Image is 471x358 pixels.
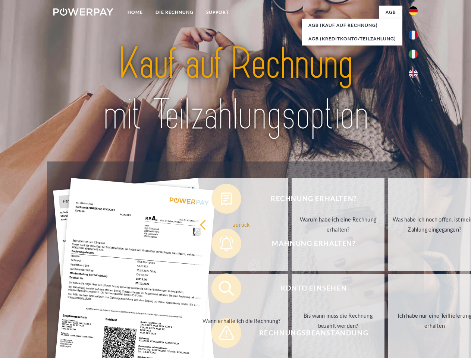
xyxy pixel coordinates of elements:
div: Warum habe ich eine Rechnung erhalten? [296,214,380,235]
div: Bis wann muss die Rechnung bezahlt werden? [296,311,380,331]
a: AGB (Kreditkonto/Teilzahlung) [302,32,402,45]
a: agb [379,6,402,19]
a: SUPPORT [200,6,235,19]
a: DIE RECHNUNG [149,6,200,19]
img: fr [409,31,418,40]
a: Home [121,6,149,19]
div: Wann erhalte ich die Rechnung? [200,315,283,326]
img: en [409,69,418,78]
div: zurück [200,219,283,229]
a: AGB (Kauf auf Rechnung) [302,19,402,32]
img: title-powerpay_de.svg [71,36,400,143]
img: logo-powerpay-white.svg [53,8,113,16]
img: de [409,6,418,15]
img: it [409,50,418,59]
